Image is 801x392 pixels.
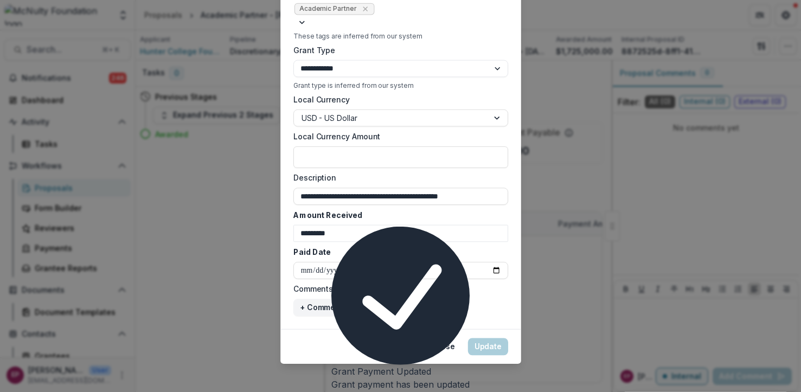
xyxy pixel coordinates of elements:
[426,338,461,356] button: Close
[293,284,501,295] label: Comments
[467,338,508,356] button: Update
[293,246,501,258] label: Paid Date
[293,94,349,105] label: Local Currency
[360,4,370,15] div: Remove Academic Partner
[293,172,501,184] label: Description
[293,32,508,40] div: These tags are inferred from our system
[474,342,502,351] span: Update
[293,81,508,89] div: Grant type is inferred from our system
[293,209,501,221] label: Amount Received
[293,131,501,142] label: Local Currency Amount
[299,5,356,12] span: Academic Partner
[293,299,349,316] button: + Comment
[293,44,501,56] label: Grant Type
